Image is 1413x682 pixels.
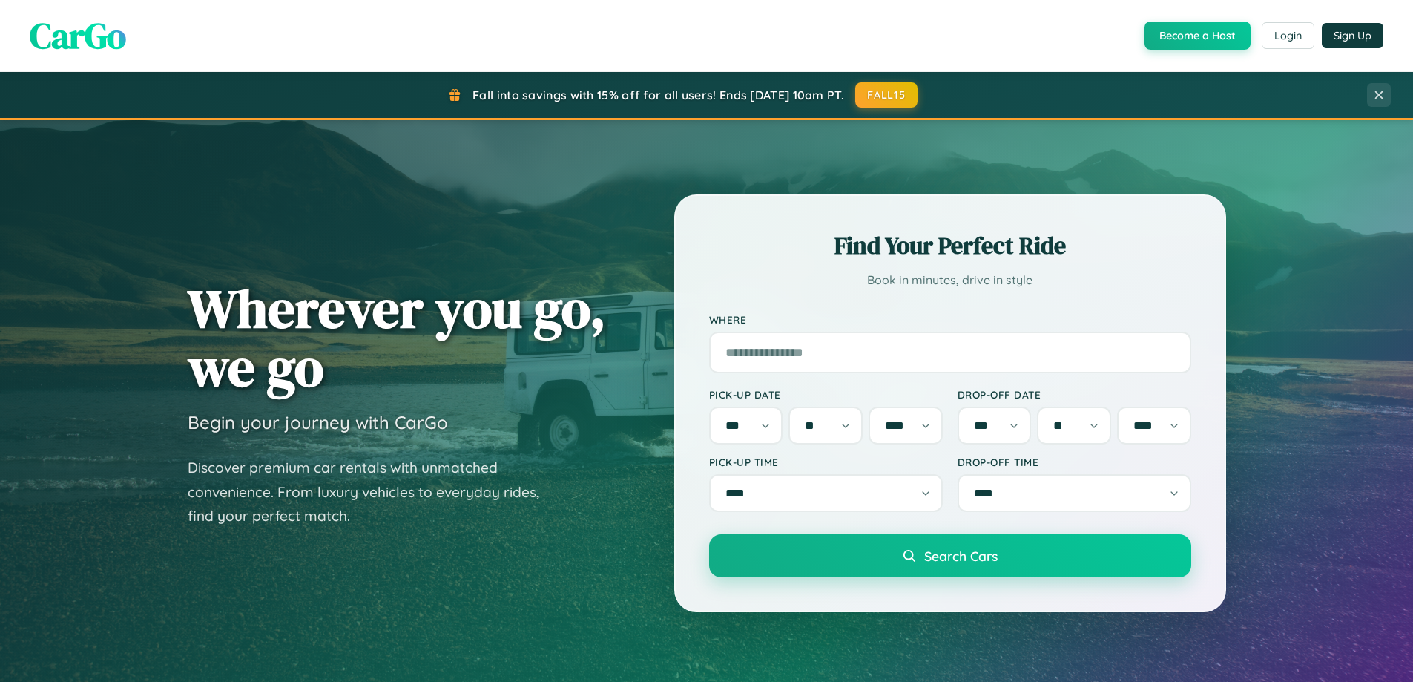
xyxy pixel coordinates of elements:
label: Drop-off Time [958,456,1191,468]
button: FALL15 [855,82,918,108]
button: Login [1262,22,1314,49]
label: Where [709,313,1191,326]
h2: Find Your Perfect Ride [709,229,1191,262]
span: Search Cars [924,548,998,564]
h3: Begin your journey with CarGo [188,411,448,433]
p: Discover premium car rentals with unmatched convenience. From luxury vehicles to everyday rides, ... [188,456,559,528]
button: Search Cars [709,534,1191,577]
span: CarGo [30,11,126,60]
button: Sign Up [1322,23,1383,48]
label: Pick-up Time [709,456,943,468]
label: Drop-off Date [958,388,1191,401]
span: Fall into savings with 15% off for all users! Ends [DATE] 10am PT. [472,88,844,102]
p: Book in minutes, drive in style [709,269,1191,291]
label: Pick-up Date [709,388,943,401]
button: Become a Host [1144,22,1251,50]
h1: Wherever you go, we go [188,279,606,396]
